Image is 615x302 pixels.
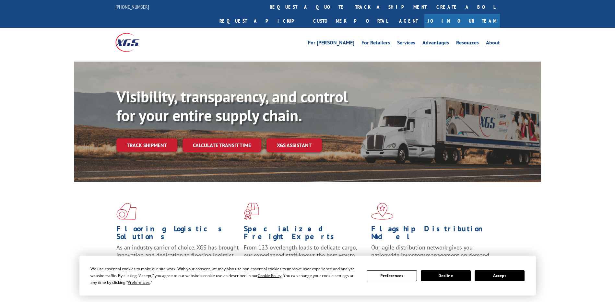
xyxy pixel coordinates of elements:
a: About [486,40,500,47]
a: For Retailers [361,40,390,47]
h1: Flagship Distribution Model [371,225,494,244]
span: Preferences [128,280,150,285]
a: For [PERSON_NAME] [308,40,354,47]
a: Advantages [422,40,449,47]
div: Cookie Consent Prompt [79,256,536,296]
img: xgs-icon-total-supply-chain-intelligence-red [116,203,136,220]
a: XGS ASSISTANT [266,138,322,152]
button: Accept [475,270,525,281]
span: Our agile distribution network gives you nationwide inventory management on demand. [371,244,491,259]
a: Customer Portal [308,14,393,28]
a: Calculate transit time [183,138,261,152]
a: Join Our Team [424,14,500,28]
a: Agent [393,14,424,28]
b: Visibility, transparency, and control for your entire supply chain. [116,87,348,125]
span: Cookie Policy [258,273,281,278]
a: Track shipment [116,138,177,152]
a: Services [397,40,415,47]
h1: Flooring Logistics Solutions [116,225,239,244]
h1: Specialized Freight Experts [244,225,366,244]
img: xgs-icon-focused-on-flooring-red [244,203,259,220]
p: From 123 overlength loads to delicate cargo, our experienced staff knows the best way to move you... [244,244,366,273]
span: As an industry carrier of choice, XGS has brought innovation and dedication to flooring logistics... [116,244,239,267]
div: We use essential cookies to make our site work. With your consent, we may also use non-essential ... [90,265,359,286]
a: [PHONE_NUMBER] [115,4,149,10]
img: xgs-icon-flagship-distribution-model-red [371,203,394,220]
button: Preferences [367,270,417,281]
a: Request a pickup [215,14,308,28]
a: Resources [456,40,479,47]
button: Decline [421,270,471,281]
